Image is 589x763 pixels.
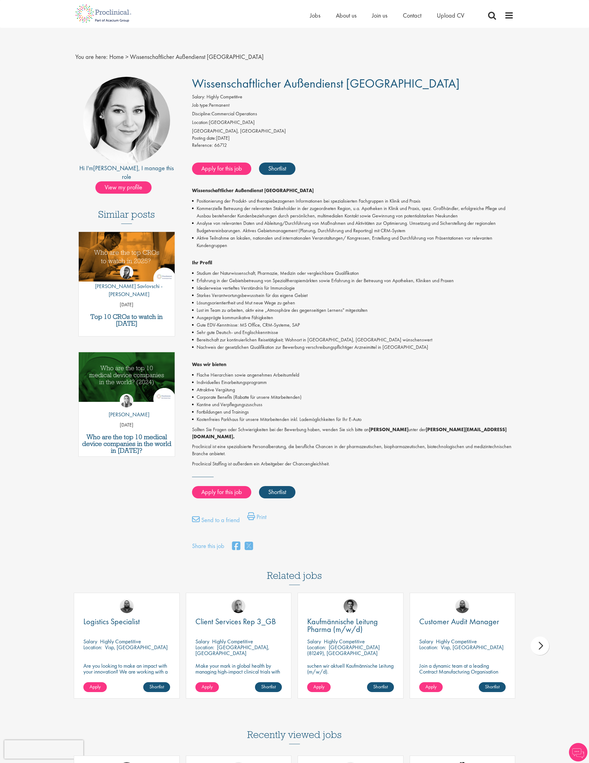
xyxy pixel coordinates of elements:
a: Shortlist [479,682,506,692]
li: Kostenfreies Parkhaus für unsere Mitarbeitenden inkl. Lademöglichkeiten für Ihr E-Auto [192,416,514,423]
a: Shortlist [255,682,282,692]
li: Bereitschaft zur kontinuierlichen Reisetätigkeit; Wohnort in [GEOGRAPHIC_DATA], [GEOGRAPHIC_DATA]... [192,336,514,344]
label: Discipline: [192,110,211,118]
p: Make your mark in global health by managing high-impact clinical trials with a leading CRO. [195,663,282,680]
iframe: reCAPTCHA [4,740,83,759]
span: 66712 [214,142,227,148]
li: Sehr gute Deutsch- und Englischkenntnisse [192,329,514,336]
p: [GEOGRAPHIC_DATA] (81249), [GEOGRAPHIC_DATA] [307,644,380,657]
a: Jobs [310,11,320,19]
a: Shortlist [259,486,295,498]
a: breadcrumb link [109,53,124,61]
label: Reference: [192,142,213,149]
div: Hi I'm , I manage this role [75,164,178,181]
span: Salary [307,638,321,645]
li: [GEOGRAPHIC_DATA] [192,119,514,128]
span: You are here: [75,53,108,61]
img: imeage of recruiter Greta Prestel [83,77,170,164]
a: Theodora Savlovschi - Wicks [PERSON_NAME] Savlovschi - [PERSON_NAME] [79,266,175,301]
p: Visp, [GEOGRAPHIC_DATA] [441,644,503,651]
p: [PERSON_NAME] Savlovschi - [PERSON_NAME] [79,282,175,298]
strong: Was wir bieten [192,361,226,368]
img: Theodora Savlovschi - Wicks [120,266,133,279]
p: Visp, [GEOGRAPHIC_DATA] [105,644,168,651]
a: Shortlist [259,163,295,175]
li: Gute EDV-Kenntnisse: MS Office, CRM-Systeme, SAP [192,321,514,329]
a: Who are the top 10 medical device companies in the world in [DATE]? [82,434,172,454]
li: Erfahrung in der Gebietsbetreuung von Spezialtherapiemärkten sowie Erfahrung in der Betreuung von... [192,277,514,284]
strong: [PERSON_NAME][EMAIL_ADDRESS][DOMAIN_NAME]. [192,426,507,440]
h3: Similar posts [98,209,155,224]
img: Top 10 CROs 2025 | Proclinical [79,232,175,282]
li: Studium der Naturwissenschaft, Pharmazie, Medizin oder vergleichbare Qualifikation [192,270,514,277]
a: Harry Budge [232,599,245,613]
a: Customer Audit Manager [419,618,506,625]
span: Customer Audit Manager [419,616,499,627]
li: Idealerweise vertieftes Verständnis für Immunologie [192,284,514,292]
p: [GEOGRAPHIC_DATA], [GEOGRAPHIC_DATA] [195,644,269,657]
span: Logistics Specialist [83,616,140,627]
h3: Related jobs [267,555,322,585]
span: Apply [90,683,101,690]
strong: [PERSON_NAME] [369,426,408,433]
div: next [531,637,549,655]
img: Ashley Bennett [120,599,134,613]
span: Apply [313,683,324,690]
a: Contact [403,11,421,19]
li: Ausgeprägte kommunikative Fähigkeiten [192,314,514,321]
span: Posting date: [192,135,216,141]
a: Link to a post [79,352,175,407]
a: Apply [83,682,107,692]
a: Apply [307,682,331,692]
a: Kaufmännische Leitung Pharma (m/w/d) [307,618,394,633]
li: Fortbildungen und Trainings [192,408,514,416]
span: > [125,53,128,61]
p: [PERSON_NAME] [104,410,149,419]
span: Salary [195,638,209,645]
li: Commercial Operations [192,110,514,119]
img: Top 10 Medical Device Companies 2024 [79,352,175,402]
a: [PERSON_NAME] [93,164,138,172]
a: Upload CV [437,11,464,19]
p: Highly Competitive [100,638,141,645]
li: Lösungsorientiertheit und Mut neue Wege zu gehen [192,299,514,307]
span: View my profile [95,181,152,194]
li: Kommerzielle Betreuung der relevanten Stakeholder in der zugeordneten Region, u.a. Apotheken in K... [192,205,514,220]
li: Lust im Team zu arbeiten, aktiv eine „Atmosphäre des gegenseitigen Lernens" mitgestalten [192,307,514,314]
p: Proclinical ist eine spezialisierte Personalberatung, die berufliche Chancen in der pharmazeutisc... [192,443,514,457]
a: Top 10 CROs to watch in [DATE] [82,313,172,327]
span: Apply [202,683,213,690]
span: Highly Competitive [207,93,242,100]
span: Join us [372,11,387,19]
a: Apply for this job [192,163,251,175]
a: Shortlist [143,682,170,692]
li: Permanent [192,102,514,110]
a: Shortlist [367,682,394,692]
p: Highly Competitive [436,638,477,645]
li: Corporate Benefits (Rabatte für unsere Mitarbeitenden) [192,394,514,401]
span: Wissenschaftlicher Außendienst [GEOGRAPHIC_DATA] [130,53,264,61]
li: Starkes Verantwortungsbewusstsein für das eigene Gebiet [192,292,514,299]
a: Hannah Burke [PERSON_NAME] [104,394,149,422]
a: About us [336,11,357,19]
li: Positionierung der Produkt- und therapiebezogenen Informationen bei spezialisierten Fachgruppen i... [192,197,514,205]
li: Kantine und Verpflegungszuschuss [192,401,514,408]
img: Ashley Bennett [455,599,469,613]
span: Location: [83,644,102,651]
span: Salary [419,638,433,645]
li: Analyse von relevanten Daten und Ableitung/Durchführung von Maßnahmen und Aktivitäten zur Optimie... [192,220,514,234]
a: Apply [195,682,219,692]
a: Logistics Specialist [83,618,170,625]
p: Proclinical Staffing ist außerdem ein Arbeitgeber der Chancengleichheit. [192,460,514,468]
p: [DATE] [79,301,175,308]
p: Highly Competitive [212,638,253,645]
a: Apply [419,682,443,692]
